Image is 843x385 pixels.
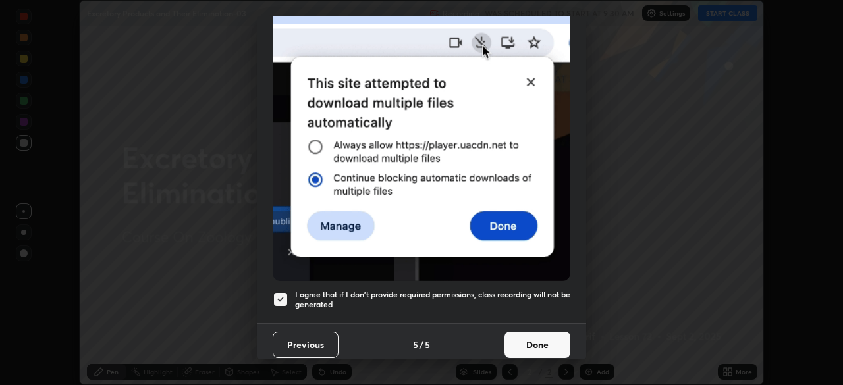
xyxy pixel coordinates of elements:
h4: 5 [413,338,418,351]
button: Previous [273,332,339,358]
h5: I agree that if I don't provide required permissions, class recording will not be generated [295,290,570,310]
button: Done [504,332,570,358]
h4: 5 [425,338,430,351]
h4: / [420,338,423,351]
